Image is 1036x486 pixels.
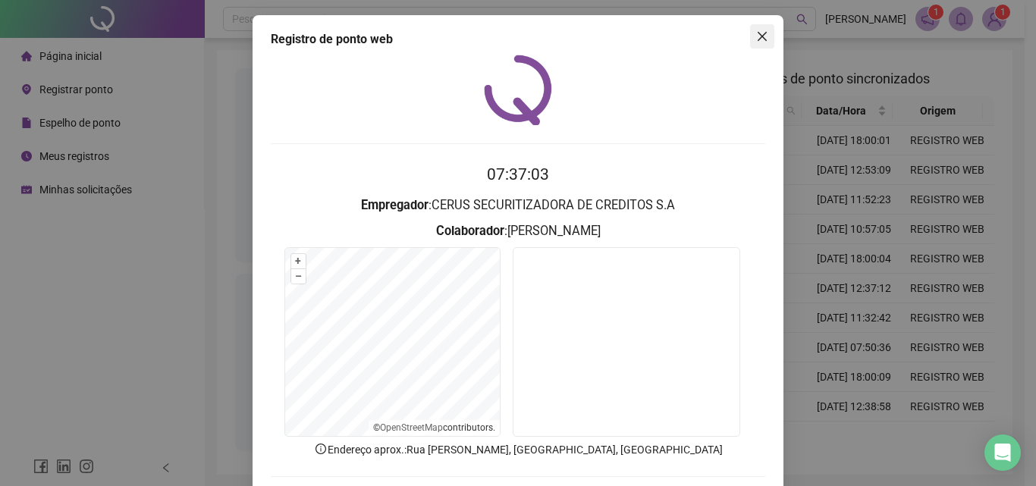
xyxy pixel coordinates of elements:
[484,55,552,125] img: QRPoint
[271,441,765,458] p: Endereço aprox. : Rua [PERSON_NAME], [GEOGRAPHIC_DATA], [GEOGRAPHIC_DATA]
[380,422,443,433] a: OpenStreetMap
[750,24,774,49] button: Close
[984,434,1021,471] div: Open Intercom Messenger
[314,442,328,456] span: info-circle
[373,422,495,433] li: © contributors.
[487,165,549,183] time: 07:37:03
[271,30,765,49] div: Registro de ponto web
[291,254,306,268] button: +
[291,269,306,284] button: –
[271,196,765,215] h3: : CERUS SECURITIZADORA DE CREDITOS S.A
[756,30,768,42] span: close
[361,198,429,212] strong: Empregador
[271,221,765,241] h3: : [PERSON_NAME]
[436,224,504,238] strong: Colaborador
